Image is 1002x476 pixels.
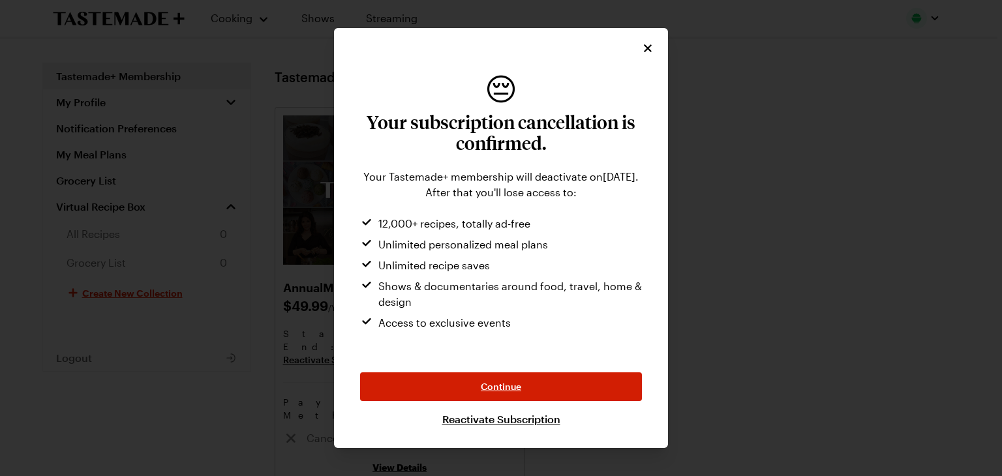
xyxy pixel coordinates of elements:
span: Access to exclusive events [378,315,511,331]
span: Continue [481,380,521,393]
div: Your Tastemade+ membership will deactivate on [DATE] . After that you'll lose access to: [360,169,642,200]
a: Reactivate Subscription [442,411,560,427]
button: Continue [360,372,642,401]
span: Unlimited personalized meal plans [378,237,548,252]
span: 12,000+ recipes, totally ad-free [378,216,530,231]
span: Unlimited recipe saves [378,258,490,273]
h3: Your subscription cancellation is confirmed. [360,112,642,153]
span: disappointed face emoji [485,72,517,104]
button: Close [641,41,655,55]
span: Shows & documentaries around food, travel, home & design [378,278,642,310]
